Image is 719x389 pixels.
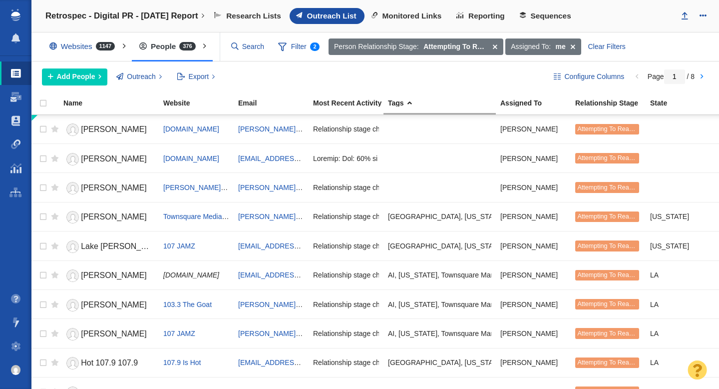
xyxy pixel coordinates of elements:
a: Hot 107.9 107.9 [63,354,154,372]
div: Most Recent Activity [313,99,387,106]
div: Website [163,99,237,106]
div: [PERSON_NAME] [500,176,566,198]
span: Attempting To Reach (1 try) [577,271,654,278]
a: [PERSON_NAME][EMAIL_ADDRESS][PERSON_NAME][DOMAIN_NAME] [238,212,472,220]
a: 103.3 The Goat [163,300,212,308]
a: Reporting [450,8,513,24]
span: Attempting To Reach (1 try) [577,242,654,249]
td: Attempting To Reach (1 try) [571,143,646,172]
span: 107 JAMZ [163,242,195,250]
span: AI, Louisiana, Texas, Townsquare Market Contact, Townsquare Media [388,212,700,221]
a: [EMAIL_ADDRESS][DOMAIN_NAME] [238,242,357,250]
a: [EMAIL_ADDRESS][DOMAIN_NAME] [238,358,357,366]
a: [PERSON_NAME] [63,121,154,138]
a: [EMAIL_ADDRESS][DOMAIN_NAME] [238,271,357,279]
span: Monitored Links [382,11,441,20]
input: Search [227,38,269,55]
span: AI, Louisiana, Townsquare Media [388,358,566,367]
td: Attempting To Reach (1 try) [571,260,646,289]
span: Export [189,71,209,82]
span: [PERSON_NAME] [81,329,147,338]
span: [DOMAIN_NAME] [163,271,219,279]
a: [PERSON_NAME] [63,179,154,197]
a: Tags [388,99,499,108]
a: [PERSON_NAME][EMAIL_ADDRESS][PERSON_NAME][DOMAIN_NAME] [238,183,472,191]
div: [PERSON_NAME] [500,322,566,344]
div: [PERSON_NAME] [500,206,566,227]
span: Relationship stage changed to: Attempting To Reach, 1 Attempt [313,212,509,221]
span: 107 JAMZ [163,329,195,337]
span: Hot 107.9 107.9 [81,358,138,367]
td: Attempting To Reach (1 try) [571,202,646,231]
div: Assigned To [500,99,574,106]
span: Attempting To Reach (1 try) [577,330,654,337]
div: Clear Filters [582,38,631,55]
span: Assigned To: [511,41,551,52]
div: [US_STATE] [650,235,716,256]
td: Attempting To Reach (1 try) [571,115,646,144]
strong: Attempting To Reach [423,41,487,52]
span: [PERSON_NAME] [81,212,147,221]
span: [PERSON_NAME] [81,271,147,279]
span: AI, Louisiana, Townsquare Market Contact, Townsquare Media [388,300,591,309]
span: Person Relationship Stage: [334,41,419,52]
span: 2 [310,42,320,51]
div: [US_STATE] [650,206,716,227]
span: Relationship stage changed to: Attempting To Reach, 1 Attempt [313,241,509,250]
a: [PERSON_NAME][EMAIL_ADDRESS][PERSON_NAME][PERSON_NAME][DOMAIN_NAME] [238,125,529,133]
span: Relationship stage changed to: Attempting To Reach, 1 Attempt [313,300,509,309]
span: Relationship stage changed to: Attempting To Reach, 1 Attempt [313,329,509,338]
div: Tags [388,99,499,106]
div: [PERSON_NAME] [500,293,566,315]
span: Configure Columns [564,71,624,82]
span: Attempting To Reach (1 try) [577,300,654,307]
td: Attempting To Reach (1 try) [571,319,646,348]
div: [PERSON_NAME] [500,147,566,169]
td: Attempting To Reach (1 try) [571,231,646,260]
span: Outreach [127,71,156,82]
a: Monitored Links [364,8,450,24]
div: LA [650,293,716,315]
span: [PERSON_NAME] [81,125,147,133]
span: [PERSON_NAME] [81,183,147,192]
a: 107.9 Is Hot [163,358,201,366]
a: Research Lists [208,8,289,24]
span: [PERSON_NAME] [81,154,147,163]
span: Attempting To Reach (1 try) [577,154,654,161]
div: LA [650,352,716,373]
a: Townsquare Media Killeen [163,212,245,220]
a: [PERSON_NAME][EMAIL_ADDRESS][PERSON_NAME][DOMAIN_NAME] [238,329,472,337]
span: AI, Louisiana, Townsquare DME, Townsquare Media [388,241,625,250]
a: Relationship Stage [575,99,649,108]
a: [PERSON_NAME] [63,150,154,168]
a: Name [63,99,162,108]
div: LA [650,322,716,344]
span: [PERSON_NAME] [81,300,147,309]
a: Assigned To [500,99,574,108]
a: [DOMAIN_NAME] [163,154,219,162]
div: Websites [42,35,127,58]
a: [DOMAIN_NAME] [163,125,219,133]
span: Page / 8 [648,72,695,80]
a: [PERSON_NAME] Company [163,183,253,191]
div: Name [63,99,162,106]
span: AI, Louisiana, Townsquare Market Contact, Townsquare Media [388,329,591,338]
div: LA [650,264,716,286]
a: [PERSON_NAME] [63,208,154,226]
a: [PERSON_NAME] [63,296,154,314]
td: Attempting To Reach (1 try) [571,348,646,377]
a: Website [163,99,237,108]
a: [PERSON_NAME] [63,325,154,343]
strong: me [556,41,566,52]
span: Relationship stage changed to: Attempting To Reach, 1 Attempt [313,270,509,279]
span: AI, Louisiana, Townsquare Market Contact, Townsquare Media [388,270,591,279]
img: buzzstream_logo_iconsimple.png [11,9,20,21]
span: Reporting [468,11,505,20]
span: Relationship stage changed to: Attempting To Reach, 1 Attempt [313,358,509,367]
span: Add People [57,71,95,82]
div: [PERSON_NAME] [500,264,566,286]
